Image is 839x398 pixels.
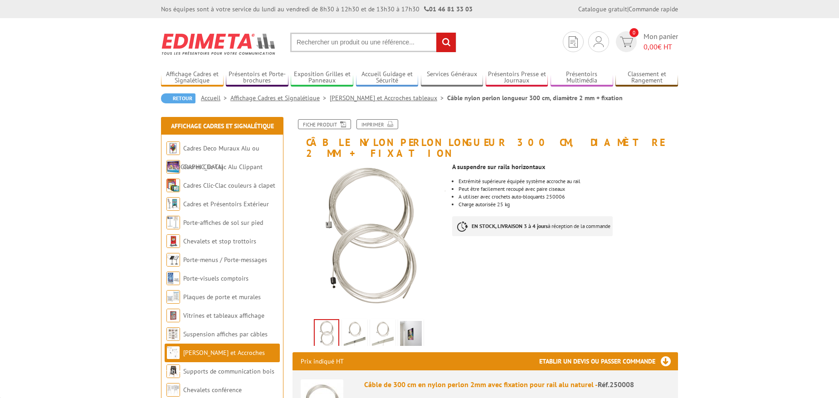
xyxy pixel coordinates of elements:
img: Porte-menus / Porte-messages [166,253,180,267]
strong: EN STOCK, LIVRAISON 3 à 4 jours [472,223,548,229]
strong: 01 46 81 33 03 [424,5,473,13]
a: Services Généraux [421,70,483,85]
img: 250007_250008_cable_nylon_perlon_fixation_rail.jpg [315,320,338,348]
a: Suspension affiches par câbles [183,330,268,338]
a: Présentoirs Presse et Journaux [486,70,548,85]
img: 250007_cable_nylon_perlon_fixation_rail_embout_blanc_accroche.jpg [372,321,394,349]
a: Porte-affiches de sol sur pied [183,218,263,227]
h3: Etablir un devis ou passer commande [539,352,678,370]
input: rechercher [436,33,456,52]
a: Porte-visuels comptoirs [183,274,249,282]
span: € HT [644,42,678,52]
a: [PERSON_NAME] et Accroches tableaux [166,349,265,375]
a: Commande rapide [629,5,678,13]
img: Chevalets conférence [166,383,180,397]
li: Charge autorisée 25 kg [459,202,678,207]
a: devis rapide 0 Mon panier 0,00€ HT [614,31,678,52]
img: Cadres Clic-Clac couleurs à clapet [166,179,180,192]
a: Cadres Clic-Clac Alu Clippant [183,163,263,171]
a: Retour [161,93,195,103]
a: Catalogue gratuit [578,5,627,13]
h1: Câble nylon perlon longueur 300 cm, diamètre 2 mm + fixation [286,119,685,159]
img: Vitrines et tableaux affichage [166,309,180,322]
li: Câble nylon perlon longueur 300 cm, diamètre 2 mm + fixation [447,93,623,102]
p: Prix indiqué HT [301,352,344,370]
a: Vitrines et tableaux affichage [183,311,264,320]
a: [PERSON_NAME] et Accroches tableaux [330,94,447,102]
a: Imprimer [356,119,398,129]
a: Plaques de porte et murales [183,293,261,301]
img: Edimeta [161,27,277,61]
img: Plaques de porte et murales [166,290,180,304]
a: Chevalets et stop trottoirs [183,237,256,245]
a: Affichage Cadres et Signalétique [161,70,224,85]
p: Peut être facilement recoupé avec paire ciseaux [459,186,678,192]
a: Présentoirs Multimédia [551,70,613,85]
a: Cadres Clic-Clac couleurs à clapet [183,181,275,189]
a: Présentoirs et Porte-brochures [226,70,288,85]
a: Fiche produit [298,119,351,129]
img: 250007_250008_cable_nylon_perlon_fixation_rail.jpg [293,163,445,316]
img: Porte-affiches de sol sur pied [166,216,180,229]
div: Câble de 300 cm en nylon perlon 2mm avec fixation pour rail alu naturel - [364,379,670,390]
a: Porte-menus / Porte-messages [183,256,267,264]
a: Accueil Guidage et Sécurité [356,70,419,85]
img: devis rapide [569,36,578,48]
a: Supports de communication bois [183,367,274,375]
a: Classement et Rangement [615,70,678,85]
div: | [578,5,678,14]
span: Mon panier [644,31,678,52]
img: Cadres et Présentoirs Extérieur [166,197,180,211]
img: 250008_cable_nylon_perlon_fixation_rail_embout_noir_rail.jpg [344,321,366,349]
a: Chevalets conférence [183,386,242,394]
img: rail_cimaise_horizontal_fixation_installation_cadre_decoration_tableau_vernissage_exposition_affi... [400,321,422,349]
a: Affichage Cadres et Signalétique [171,122,274,130]
p: A suspendre sur rails horizontaux [452,164,678,170]
a: Exposition Grilles et Panneaux [291,70,353,85]
img: devis rapide [620,37,633,47]
a: Cadres Deco Muraux Alu ou [GEOGRAPHIC_DATA] [166,144,259,171]
p: à réception de la commande [452,216,613,236]
img: Suspension affiches par câbles [166,327,180,341]
span: Réf.250008 [598,380,634,389]
img: Cadres Deco Muraux Alu ou Bois [166,141,180,155]
img: Porte-visuels comptoirs [166,272,180,285]
img: Cimaises et Accroches tableaux [166,346,180,359]
input: Rechercher un produit ou une référence... [290,33,456,52]
img: devis rapide [594,36,604,47]
div: Nos équipes sont à votre service du lundi au vendredi de 8h30 à 12h30 et de 13h30 à 17h30 [161,5,473,14]
span: 0,00 [644,42,658,51]
span: 0 [629,28,639,37]
li: A utiliser avec crochets auto-bloquants 250006 [459,194,678,199]
img: Chevalets et stop trottoirs [166,234,180,248]
a: Accueil [201,94,230,102]
a: Affichage Cadres et Signalétique [230,94,330,102]
a: Cadres et Présentoirs Extérieur [183,200,269,208]
p: Extrémité supérieure équipée système accroche au rail [459,179,678,184]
